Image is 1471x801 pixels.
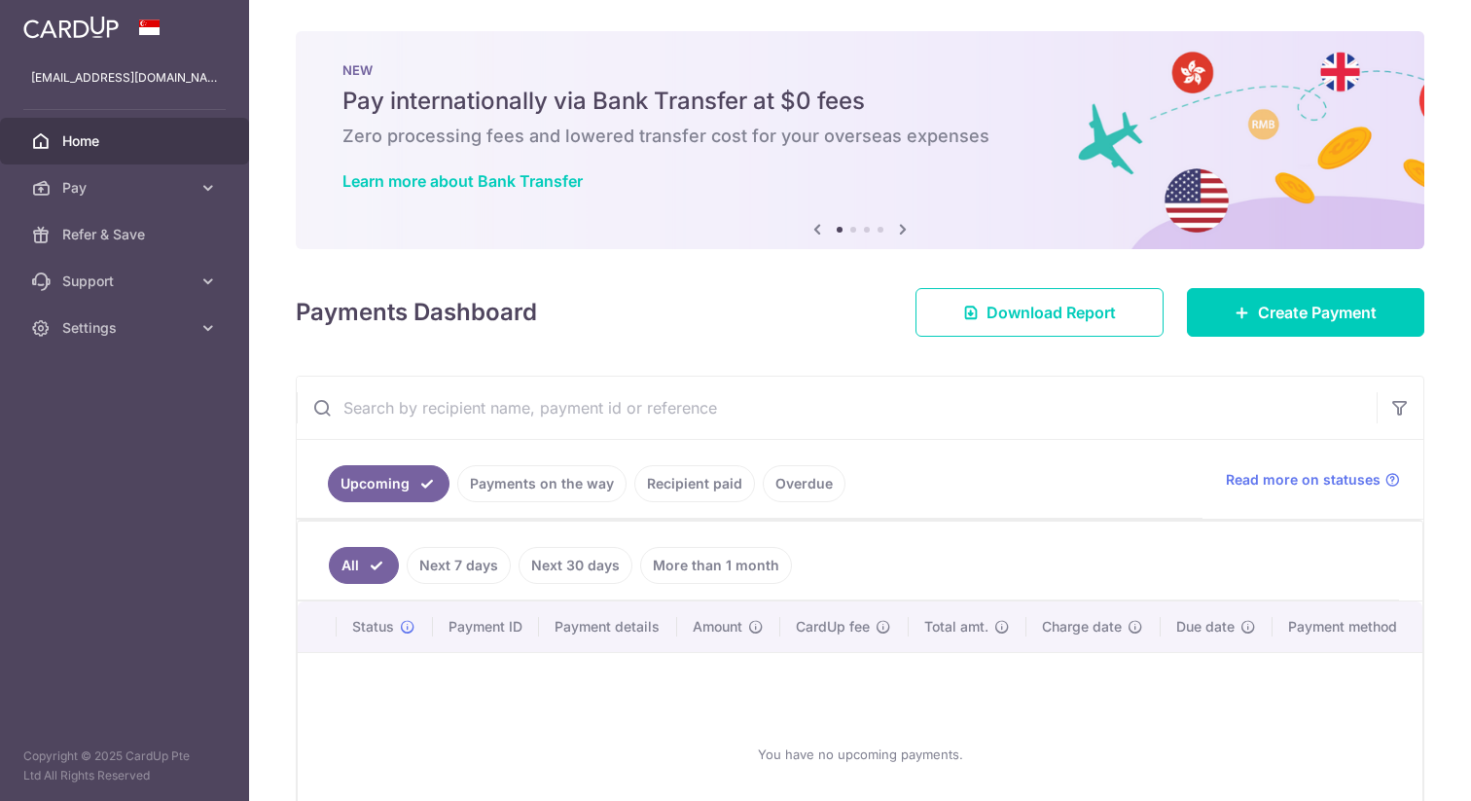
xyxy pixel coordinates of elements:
[407,547,511,584] a: Next 7 days
[1273,601,1422,652] th: Payment method
[457,465,627,502] a: Payments on the way
[915,288,1164,337] a: Download Report
[342,62,1378,78] p: NEW
[1042,617,1122,637] span: Charge date
[987,301,1116,324] span: Download Report
[539,601,677,652] th: Payment details
[62,178,191,198] span: Pay
[328,465,449,502] a: Upcoming
[31,68,218,88] p: [EMAIL_ADDRESS][DOMAIN_NAME]
[1187,288,1424,337] a: Create Payment
[329,547,399,584] a: All
[342,171,583,191] a: Learn more about Bank Transfer
[62,131,191,151] span: Home
[62,318,191,338] span: Settings
[634,465,755,502] a: Recipient paid
[296,295,537,330] h4: Payments Dashboard
[62,272,191,291] span: Support
[640,547,792,584] a: More than 1 month
[924,617,988,637] span: Total amt.
[62,225,191,244] span: Refer & Save
[352,617,394,637] span: Status
[342,125,1378,148] h6: Zero processing fees and lowered transfer cost for your overseas expenses
[1176,617,1235,637] span: Due date
[1258,301,1377,324] span: Create Payment
[1226,470,1381,490] span: Read more on statuses
[23,16,119,39] img: CardUp
[693,617,742,637] span: Amount
[763,465,845,502] a: Overdue
[796,617,870,637] span: CardUp fee
[433,601,539,652] th: Payment ID
[342,86,1378,117] h5: Pay internationally via Bank Transfer at $0 fees
[297,377,1377,439] input: Search by recipient name, payment id or reference
[519,547,632,584] a: Next 30 days
[296,31,1424,249] img: Bank transfer banner
[1226,470,1400,490] a: Read more on statuses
